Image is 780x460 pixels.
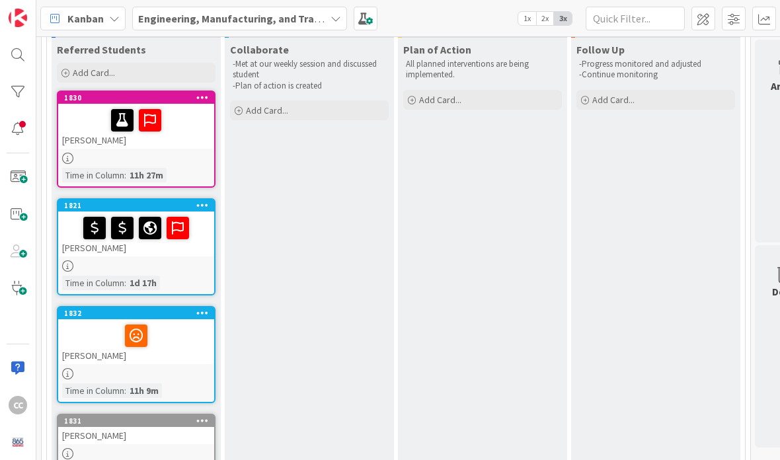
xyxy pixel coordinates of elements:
[124,168,126,182] span: :
[58,211,214,256] div: [PERSON_NAME]
[58,200,214,211] div: 1821
[58,319,214,364] div: [PERSON_NAME]
[419,94,461,106] span: Add Card...
[62,168,124,182] div: Time in Column
[554,12,572,25] span: 3x
[58,427,214,444] div: [PERSON_NAME]
[124,276,126,290] span: :
[57,43,146,56] span: Referred Students
[58,415,214,444] div: 1831[PERSON_NAME]
[518,12,536,25] span: 1x
[58,415,214,427] div: 1831
[9,9,27,27] img: Visit kanbanzone.com
[64,309,214,318] div: 1832
[64,416,214,426] div: 1831
[246,104,288,116] span: Add Card...
[406,59,559,81] p: All planned interventions are being implemented.
[138,12,372,25] b: Engineering, Manufacturing, and Transportation
[233,81,386,91] p: -Plan of action is created
[233,59,386,81] p: -Met at our weekly session and discussed student
[58,92,214,104] div: 1830
[403,43,471,56] span: Plan of Action
[9,433,27,451] img: avatar
[536,12,554,25] span: 2x
[579,59,732,69] p: -Progress monitored and adjusted
[58,92,214,149] div: 1830[PERSON_NAME]
[586,7,685,30] input: Quick Filter...
[579,69,732,80] p: -Continue monitoring
[64,93,214,102] div: 1830
[576,43,625,56] span: Follow Up
[67,11,104,26] span: Kanban
[230,43,289,56] span: Collaborate
[58,200,214,256] div: 1821[PERSON_NAME]
[9,396,27,414] div: CC
[62,383,124,398] div: Time in Column
[124,383,126,398] span: :
[58,104,214,149] div: [PERSON_NAME]
[126,168,167,182] div: 11h 27m
[126,276,160,290] div: 1d 17h
[64,201,214,210] div: 1821
[592,94,635,106] span: Add Card...
[73,67,115,79] span: Add Card...
[58,307,214,364] div: 1832[PERSON_NAME]
[62,276,124,290] div: Time in Column
[58,307,214,319] div: 1832
[126,383,162,398] div: 11h 9m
